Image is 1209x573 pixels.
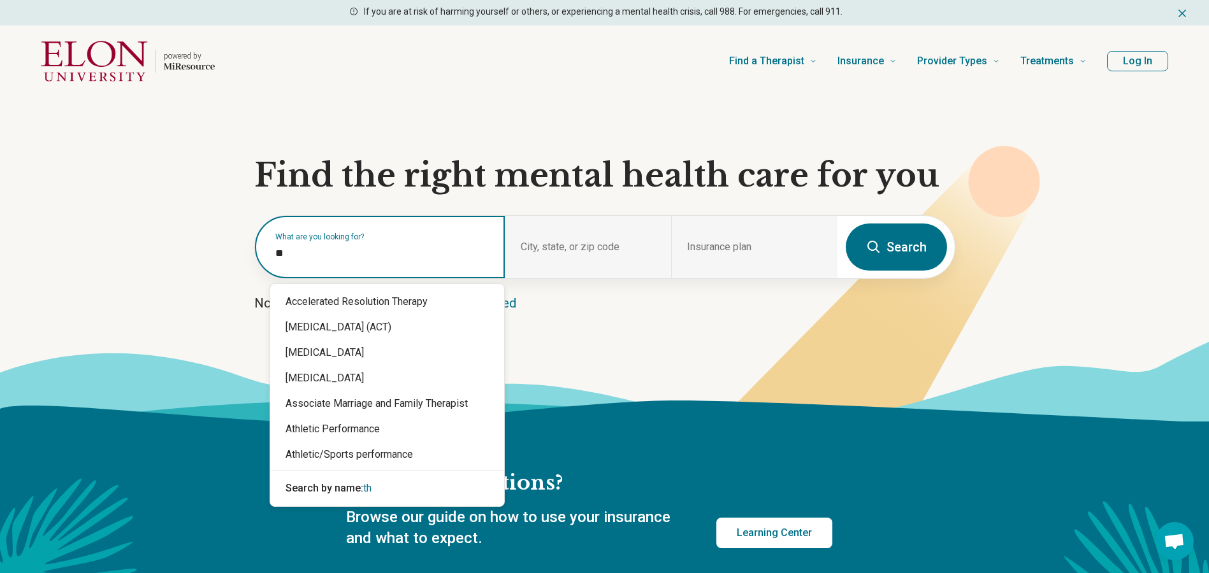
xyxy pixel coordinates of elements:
[275,233,489,241] label: What are you looking for?
[270,340,504,365] div: [MEDICAL_DATA]
[254,157,955,195] h1: Find the right mental health care for you
[363,482,372,494] span: th
[1020,52,1074,70] span: Treatments
[837,52,884,70] span: Insurance
[346,470,832,497] h2: Have any questions?
[846,223,947,271] button: Search
[270,416,504,442] div: Athletic Performance
[286,482,363,494] span: Search by name:
[1155,522,1194,560] div: Open chat
[1176,5,1189,20] button: Dismiss
[270,284,504,506] div: Suggestions
[270,365,504,391] div: [MEDICAL_DATA]
[364,5,843,18] p: If you are at risk of harming yourself or others, or experiencing a mental health crisis, call 98...
[270,391,504,416] div: Associate Marriage and Family Therapist
[270,315,504,340] div: [MEDICAL_DATA] (ACT)
[716,518,832,548] a: Learning Center
[729,52,804,70] span: Find a Therapist
[41,41,215,81] a: Home page
[164,51,215,61] p: powered by
[1107,51,1168,71] button: Log In
[254,294,955,312] p: Not sure what you’re looking for?
[270,289,504,315] div: Accelerated Resolution Therapy
[917,52,987,70] span: Provider Types
[270,442,504,467] div: Athletic/Sports performance
[346,507,686,549] p: Browse our guide on how to use your insurance and what to expect.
